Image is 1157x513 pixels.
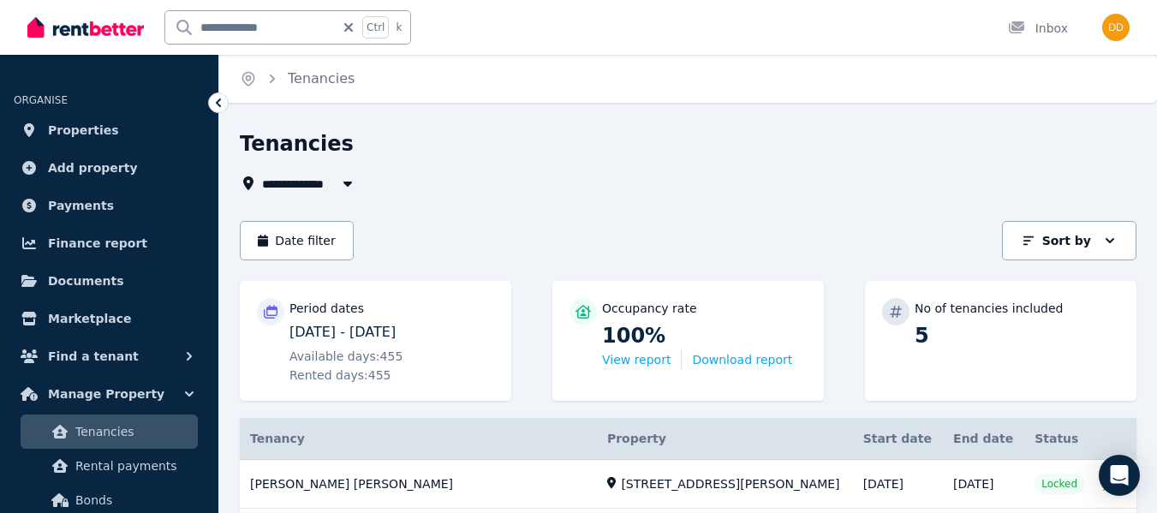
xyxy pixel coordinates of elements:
[240,460,1136,509] a: View details for Cooper Attwood
[14,113,205,147] a: Properties
[14,188,205,223] a: Payments
[240,221,354,260] button: Date filter
[1002,221,1136,260] button: Sort by
[1042,232,1091,249] p: Sort by
[362,16,389,39] span: Ctrl
[602,351,671,368] button: View report
[75,456,191,476] span: Rental payments
[48,308,131,329] span: Marketplace
[943,418,1024,460] th: End date
[1024,418,1095,460] th: Status
[602,300,697,317] p: Occupancy rate
[289,300,364,317] p: Period dates
[692,351,792,368] button: Download report
[915,300,1063,317] p: No of tenancies included
[219,55,375,103] nav: Breadcrumb
[14,339,205,373] button: Find a tenant
[14,377,205,411] button: Manage Property
[1008,20,1068,37] div: Inbox
[240,130,354,158] h1: Tenancies
[1102,14,1130,41] img: Dean Devere
[14,226,205,260] a: Finance report
[27,15,144,40] img: RentBetter
[21,449,198,483] a: Rental payments
[602,322,807,349] p: 100%
[75,490,191,510] span: Bonds
[48,158,138,178] span: Add property
[250,430,305,447] span: Tenancy
[853,418,943,460] th: Start date
[289,322,494,343] p: [DATE] - [DATE]
[21,415,198,449] a: Tenancies
[14,151,205,185] a: Add property
[48,120,119,140] span: Properties
[288,69,355,89] span: Tenancies
[1099,455,1140,496] div: Open Intercom Messenger
[915,322,1119,349] p: 5
[48,384,164,404] span: Manage Property
[14,94,68,106] span: ORGANISE
[396,21,402,34] span: k
[289,348,403,365] span: Available days: 455
[48,233,147,254] span: Finance report
[14,264,205,298] a: Documents
[48,195,114,216] span: Payments
[75,421,191,442] span: Tenancies
[597,418,853,460] th: Property
[48,346,139,367] span: Find a tenant
[48,271,124,291] span: Documents
[289,367,391,384] span: Rented days: 455
[14,301,205,336] a: Marketplace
